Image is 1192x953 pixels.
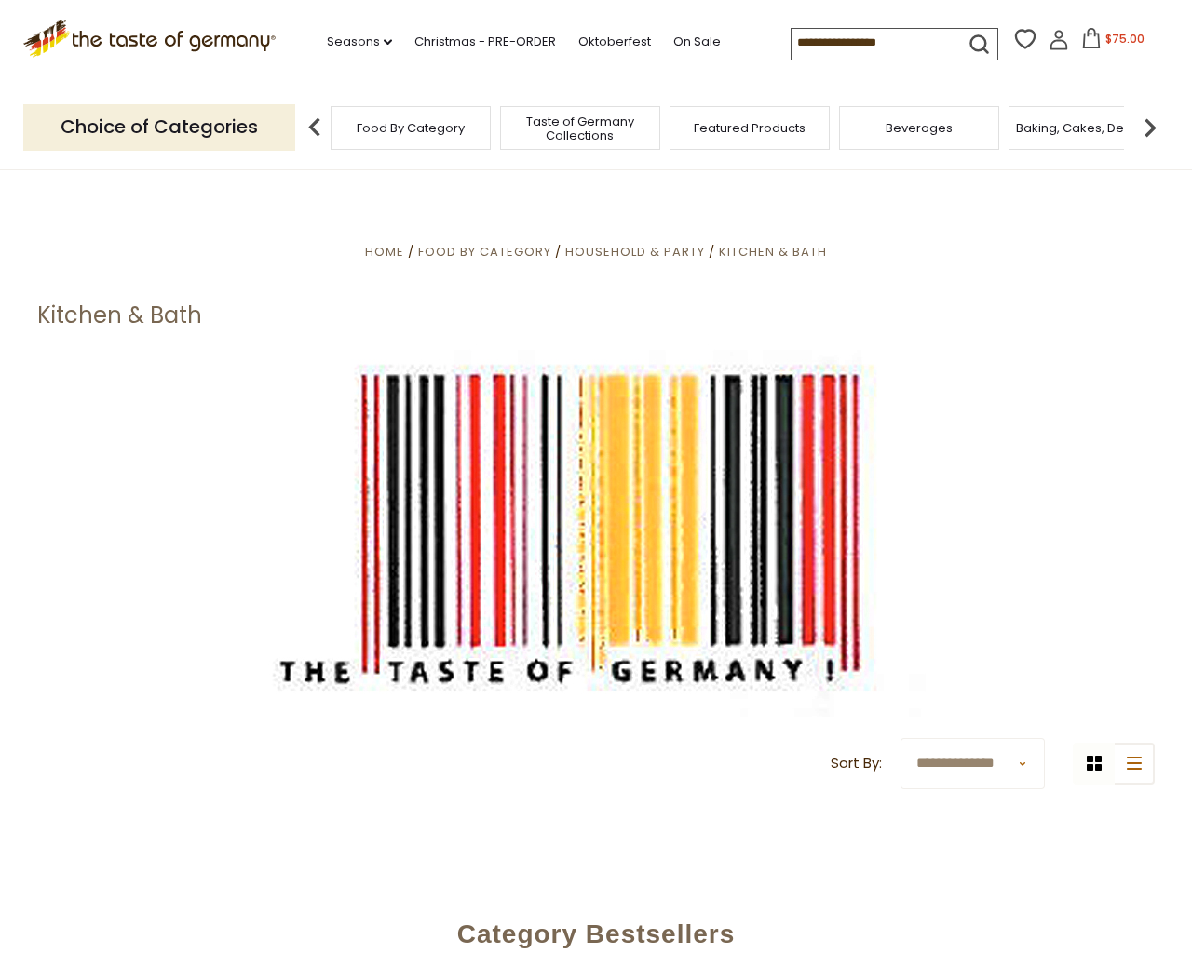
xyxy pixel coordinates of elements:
[418,243,551,261] a: Food By Category
[37,344,1155,717] img: interesting-finds.jpg
[719,243,827,261] a: Kitchen & Bath
[694,121,806,135] a: Featured Products
[565,243,705,261] a: Household & Party
[1105,31,1145,47] span: $75.00
[23,104,295,150] p: Choice of Categories
[831,752,882,775] label: Sort By:
[673,32,721,52] a: On Sale
[506,114,655,142] a: Taste of Germany Collections
[37,302,202,329] h1: Kitchen & Bath
[357,121,465,135] a: Food By Category
[365,243,404,261] a: Home
[1131,109,1169,146] img: next arrow
[886,121,953,135] a: Beverages
[1073,28,1152,56] button: $75.00
[414,32,556,52] a: Christmas - PRE-ORDER
[578,32,651,52] a: Oktoberfest
[296,109,333,146] img: previous arrow
[327,32,392,52] a: Seasons
[1016,121,1160,135] a: Baking, Cakes, Desserts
